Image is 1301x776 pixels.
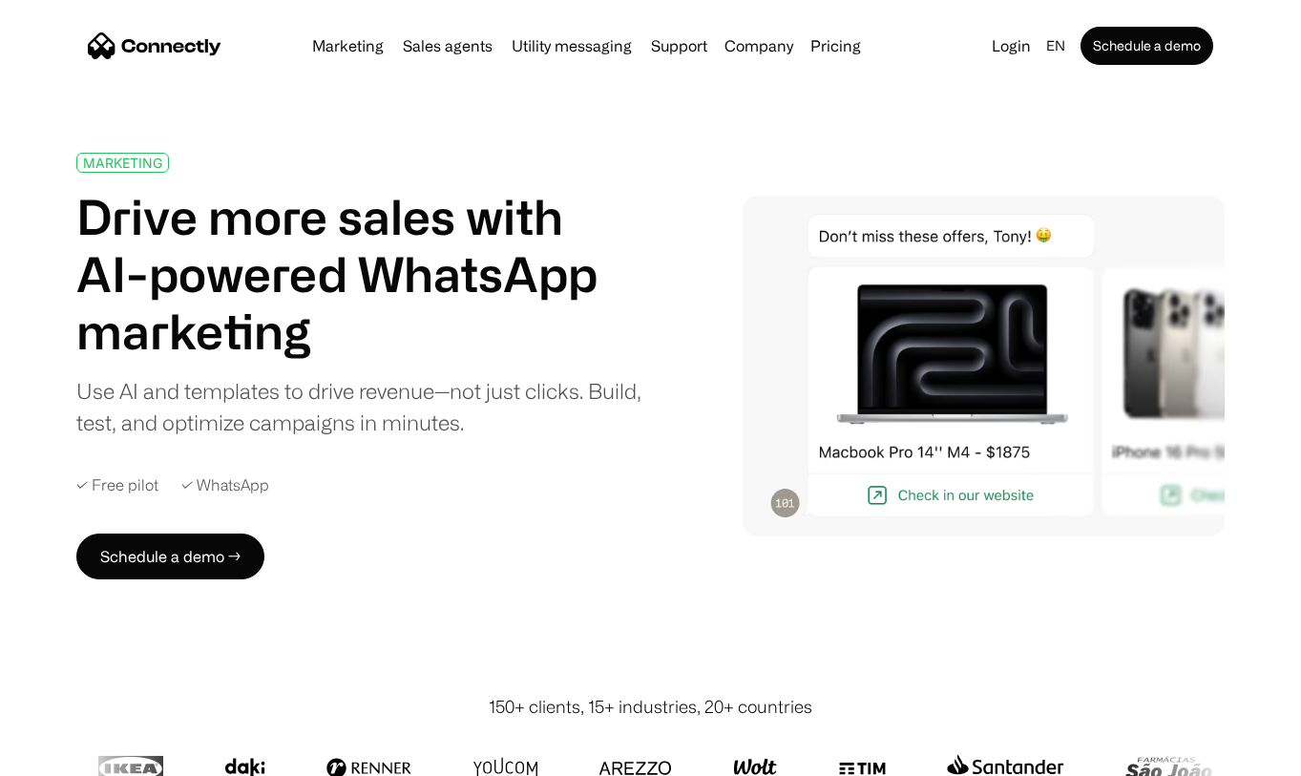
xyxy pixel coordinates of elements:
[38,743,115,769] ul: Language list
[76,534,264,579] a: Schedule a demo →
[19,741,115,769] aside: Language selected: English
[395,38,500,53] a: Sales agents
[984,32,1039,59] a: Login
[76,476,158,494] div: ✓ Free pilot
[724,32,793,59] div: Company
[1039,32,1077,59] div: en
[719,32,799,59] div: Company
[803,38,869,53] a: Pricing
[489,694,812,720] div: 150+ clients, 15+ industries, 20+ countries
[88,31,221,60] a: home
[1046,32,1065,59] div: en
[304,38,391,53] a: Marketing
[83,156,162,170] div: MARKETING
[1081,27,1213,65] a: Schedule a demo
[643,38,715,53] a: Support
[181,476,269,494] div: ✓ WhatsApp
[76,375,643,438] div: Use AI and templates to drive revenue—not just clicks. Build, test, and optimize campaigns in min...
[76,188,643,360] h1: Drive more sales with AI-powered WhatsApp marketing
[504,38,640,53] a: Utility messaging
